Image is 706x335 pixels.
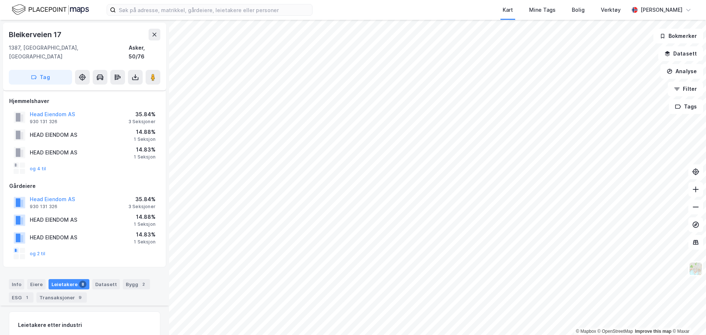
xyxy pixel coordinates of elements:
[12,3,89,16] img: logo.f888ab2527a4732fd821a326f86c7f29.svg
[529,6,556,14] div: Mine Tags
[116,4,312,15] input: Søk på adresse, matrikkel, gårdeiere, leietakere eller personer
[668,82,703,96] button: Filter
[9,182,160,190] div: Gårdeiere
[128,119,156,125] div: 3 Seksjoner
[9,43,129,61] div: 1387, [GEOGRAPHIC_DATA], [GEOGRAPHIC_DATA]
[658,46,703,61] button: Datasett
[689,262,703,276] img: Z
[669,300,706,335] iframe: Chat Widget
[134,145,156,154] div: 14.83%
[128,204,156,210] div: 3 Seksjoner
[30,215,77,224] div: HEAD EIENDOM AS
[635,329,671,334] a: Improve this map
[134,221,156,227] div: 1 Seksjon
[669,99,703,114] button: Tags
[134,136,156,142] div: 1 Seksjon
[660,64,703,79] button: Analyse
[140,281,147,288] div: 2
[9,292,33,303] div: ESG
[129,43,160,61] div: Asker, 50/76
[134,128,156,136] div: 14.88%
[27,279,46,289] div: Eiere
[30,204,57,210] div: 930 131 326
[30,148,77,157] div: HEAD EIENDOM AS
[30,233,77,242] div: HEAD EIENDOM AS
[9,279,24,289] div: Info
[9,70,72,85] button: Tag
[128,195,156,204] div: 35.84%
[123,279,150,289] div: Bygg
[9,29,63,40] div: Bleikerveien 17
[134,154,156,160] div: 1 Seksjon
[134,213,156,221] div: 14.88%
[572,6,585,14] div: Bolig
[36,292,87,303] div: Transaksjoner
[641,6,682,14] div: [PERSON_NAME]
[503,6,513,14] div: Kart
[79,281,86,288] div: 8
[601,6,621,14] div: Verktøy
[92,279,120,289] div: Datasett
[576,329,596,334] a: Mapbox
[598,329,633,334] a: OpenStreetMap
[653,29,703,43] button: Bokmerker
[134,239,156,245] div: 1 Seksjon
[76,294,84,301] div: 9
[134,230,156,239] div: 14.83%
[23,294,31,301] div: 1
[9,97,160,106] div: Hjemmelshaver
[30,119,57,125] div: 930 131 326
[49,279,89,289] div: Leietakere
[128,110,156,119] div: 35.84%
[18,321,151,329] div: Leietakere etter industri
[30,131,77,139] div: HEAD EIENDOM AS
